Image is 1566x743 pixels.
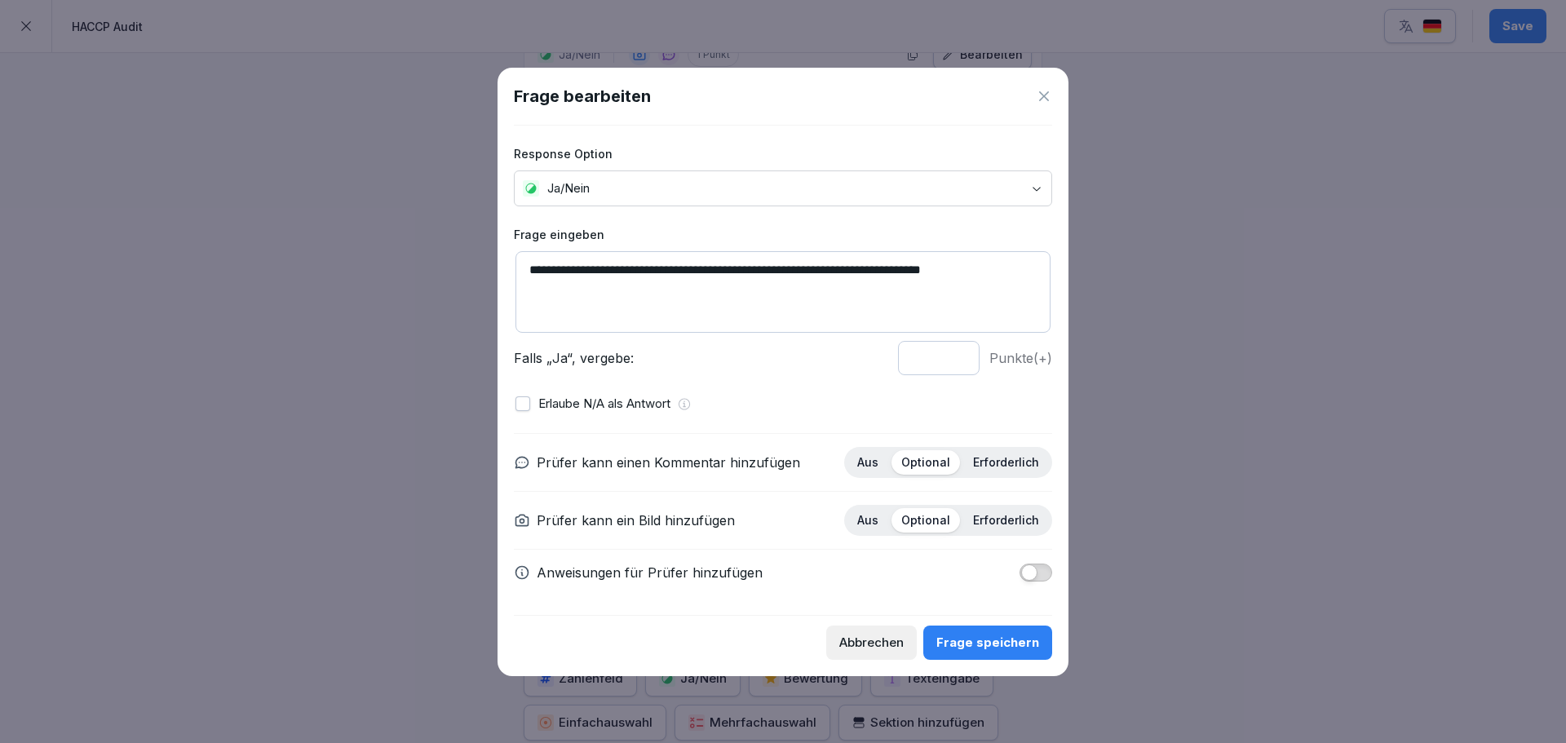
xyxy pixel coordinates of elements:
[826,626,917,660] button: Abbrechen
[514,348,888,368] p: Falls „Ja“, vergebe:
[989,348,1052,368] p: Punkte (+)
[514,84,651,108] h1: Frage bearbeiten
[857,455,878,470] p: Aus
[936,634,1039,652] div: Frage speichern
[973,455,1039,470] p: Erforderlich
[538,395,670,414] p: Erlaube N/A als Antwort
[857,513,878,528] p: Aus
[514,145,1052,162] label: Response Option
[923,626,1052,660] button: Frage speichern
[839,634,904,652] div: Abbrechen
[537,511,735,530] p: Prüfer kann ein Bild hinzufügen
[537,563,763,582] p: Anweisungen für Prüfer hinzufügen
[901,513,950,528] p: Optional
[901,455,950,470] p: Optional
[537,453,800,472] p: Prüfer kann einen Kommentar hinzufügen
[973,513,1039,528] p: Erforderlich
[514,226,1052,243] label: Frage eingeben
